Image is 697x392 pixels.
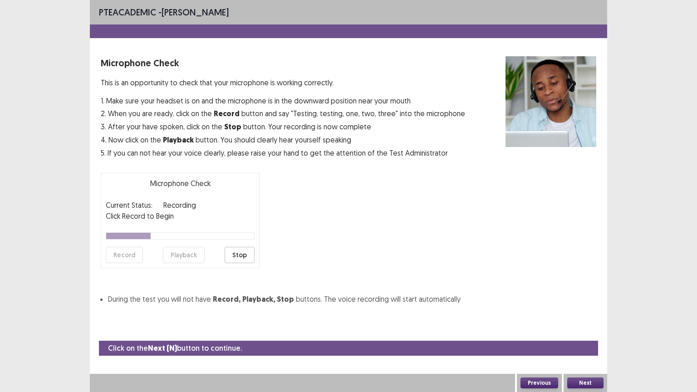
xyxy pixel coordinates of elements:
[101,147,465,158] p: 5. If you can not hear your voice clearly, please raise your hand to get the attention of the Tes...
[567,377,604,388] button: Next
[101,108,465,119] p: 2. When you are ready, click on the button and say "Testing, testing, one, two, three" into the m...
[520,377,558,388] button: Previous
[108,343,242,354] p: Click on the button to continue.
[106,211,255,221] p: Click Record to Begin
[214,109,240,118] strong: Record
[106,200,152,211] p: Current Status:
[101,77,465,88] p: This is an opportunity to check that your microphone is working correctly.
[242,294,275,304] strong: Playback,
[101,121,465,132] p: 3. After your have spoken, click on the button. Your recording is now complete
[506,56,596,147] img: microphone check
[106,247,143,263] button: Record
[163,135,194,145] strong: Playback
[277,294,294,304] strong: Stop
[101,95,465,106] p: 1. Make sure your headset is on and the microphone is in the downward position near your mouth
[106,178,255,189] p: Microphone Check
[163,247,205,263] button: Playback
[225,247,255,263] button: Stop
[101,56,465,70] p: Microphone Check
[148,343,177,353] strong: Next (N)
[99,5,229,19] p: - [PERSON_NAME]
[224,122,241,132] strong: Stop
[213,294,241,304] strong: Record,
[108,294,596,305] li: During the test you will not have buttons. The voice recording will start automatically
[99,6,156,18] span: PTE academic
[163,200,196,211] p: recording
[101,134,465,146] p: 4. Now click on the button. You should clearly hear yourself speaking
